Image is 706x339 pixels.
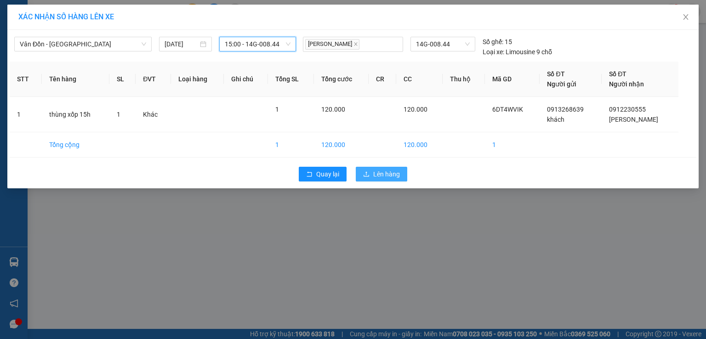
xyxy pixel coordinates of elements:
[10,97,42,132] td: 1
[396,62,443,97] th: CC
[109,62,136,97] th: SL
[547,70,564,78] span: Số ĐT
[483,37,512,47] div: 15
[363,171,370,178] span: upload
[136,62,171,97] th: ĐVT
[483,47,552,57] div: Limousine 9 chỗ
[306,171,313,178] span: rollback
[299,167,347,181] button: rollbackQuay lại
[483,37,503,47] span: Số ghế:
[225,37,291,51] span: 15:00 - 14G-008.44
[268,132,314,158] td: 1
[547,106,584,113] span: 0913268639
[18,12,114,21] span: XÁC NHẬN SỐ HÀNG LÊN XE
[316,169,339,179] span: Quay lại
[224,62,268,97] th: Ghi chú
[485,62,540,97] th: Mã GD
[275,106,279,113] span: 1
[547,80,576,88] span: Người gửi
[396,132,443,158] td: 120.000
[682,13,689,21] span: close
[609,106,646,113] span: 0912230555
[609,70,626,78] span: Số ĐT
[369,62,396,97] th: CR
[492,106,523,113] span: 6DT4WVIK
[404,106,427,113] span: 120.000
[20,37,146,51] span: Vân Đồn - Hà Nội
[42,97,109,132] td: thùng xốp 15h
[483,47,504,57] span: Loại xe:
[673,5,699,30] button: Close
[609,116,658,123] span: [PERSON_NAME]
[373,169,400,179] span: Lên hàng
[314,132,369,158] td: 120.000
[609,80,644,88] span: Người nhận
[485,132,540,158] td: 1
[136,97,171,132] td: Khác
[356,167,407,181] button: uploadLên hàng
[165,39,198,49] input: 15/08/2025
[171,62,223,97] th: Loại hàng
[314,62,369,97] th: Tổng cước
[42,132,109,158] td: Tổng cộng
[42,62,109,97] th: Tên hàng
[321,106,345,113] span: 120.000
[10,62,42,97] th: STT
[416,37,469,51] span: 14G-008.44
[268,62,314,97] th: Tổng SL
[443,62,485,97] th: Thu hộ
[117,111,120,118] span: 1
[305,39,359,50] span: [PERSON_NAME]
[353,42,358,46] span: close
[547,116,564,123] span: khách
